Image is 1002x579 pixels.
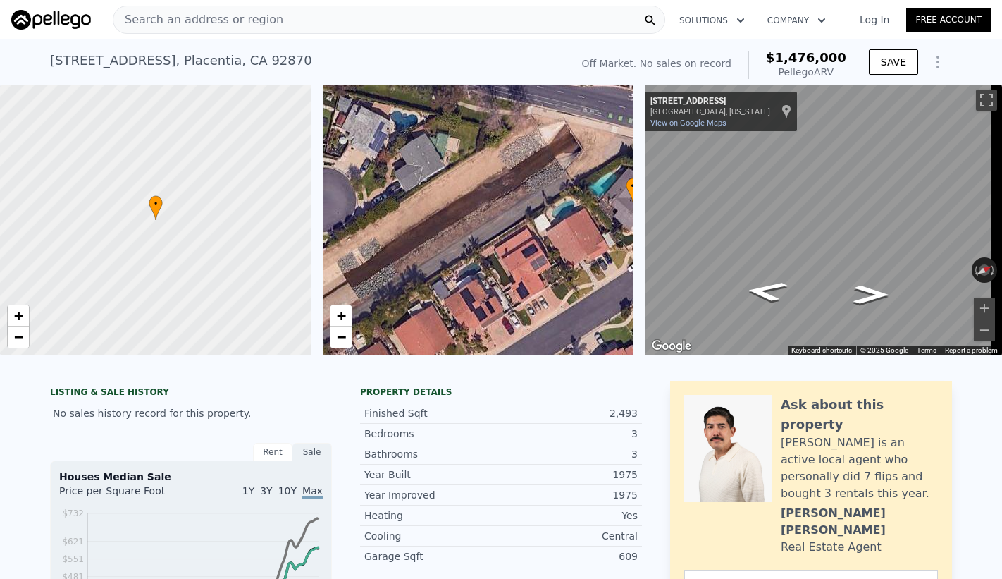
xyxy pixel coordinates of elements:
[59,470,323,484] div: Houses Median Sale
[330,305,352,327] a: Zoom in
[727,276,805,306] path: Go Southwest, San Anselmo Ln
[260,485,272,496] span: 3Y
[791,346,852,355] button: Keyboard shortcuts
[364,508,501,523] div: Heating
[501,488,638,502] div: 1975
[501,468,638,482] div: 1975
[302,485,323,499] span: Max
[8,305,29,327] a: Zoom in
[501,406,638,420] div: 2,493
[501,427,638,441] div: 3
[626,180,640,193] span: •
[14,328,23,346] span: −
[292,443,332,461] div: Sale
[501,508,638,523] div: Yes
[336,328,345,346] span: −
[253,443,292,461] div: Rent
[62,554,84,564] tspan: $551
[501,447,638,461] div: 3
[364,549,501,563] div: Garage Sqft
[645,85,1002,355] div: Street View
[364,529,501,543] div: Cooling
[650,107,770,116] div: [GEOGRAPHIC_DATA], [US_STATE]
[990,257,998,283] button: Rotate clockwise
[582,56,731,71] div: Off Market. No sales on record
[648,337,695,355] img: Google
[14,307,23,324] span: +
[501,549,638,563] div: 609
[336,307,345,324] span: +
[668,8,756,33] button: Solutions
[11,10,91,30] img: Pellego
[906,8,991,32] a: Free Account
[869,49,918,75] button: SAVE
[278,485,297,496] span: 10Y
[364,447,501,461] div: Bathrooms
[781,395,938,434] div: Ask about this property
[974,319,995,341] button: Zoom out
[860,346,908,354] span: © 2025 Google
[974,298,995,319] button: Zoom in
[839,281,903,308] path: Go Northeast, San Anselmo Ln
[650,96,770,107] div: [STREET_ADDRESS]
[976,90,997,111] button: Toggle fullscreen view
[364,488,501,502] div: Year Improved
[843,13,906,27] a: Log In
[648,337,695,355] a: Open this area in Google Maps (opens a new window)
[62,537,84,547] tspan: $621
[62,508,84,518] tspan: $732
[149,197,163,210] span: •
[766,65,846,79] div: Pellego ARV
[8,327,29,348] a: Zoom out
[781,539,882,556] div: Real Estate Agent
[645,85,1002,355] div: Map
[59,484,191,506] div: Price per Square Foot
[972,257,979,283] button: Rotate counterclockwise
[330,327,352,348] a: Zoom out
[113,11,283,28] span: Search an address or region
[360,386,642,398] div: Property details
[766,50,846,65] span: $1,476,000
[917,346,936,354] a: Terms
[50,51,312,71] div: [STREET_ADDRESS] , Placentia , CA 92870
[501,529,638,543] div: Central
[364,406,501,420] div: Finished Sqft
[626,178,640,202] div: •
[650,118,726,128] a: View on Google Maps
[50,386,332,401] div: LISTING & SALE HISTORY
[149,195,163,220] div: •
[781,505,938,539] div: [PERSON_NAME] [PERSON_NAME]
[945,346,998,354] a: Report a problem
[364,468,501,482] div: Year Built
[924,48,952,76] button: Show Options
[364,427,501,441] div: Bedrooms
[971,260,998,281] button: Reset the view
[781,104,791,119] a: Show location on map
[242,485,254,496] span: 1Y
[781,434,938,502] div: [PERSON_NAME] is an active local agent who personally did 7 flips and bought 3 rentals this year.
[756,8,837,33] button: Company
[50,401,332,426] div: No sales history record for this property.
